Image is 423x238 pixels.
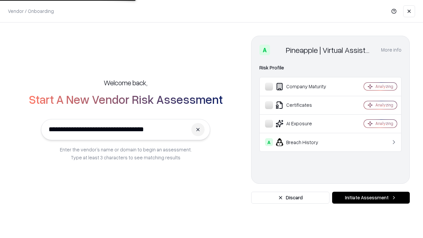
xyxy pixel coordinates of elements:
[29,93,223,106] h2: Start A New Vendor Risk Assessment
[332,192,410,204] button: Initiate Assessment
[375,121,393,126] div: Analyzing
[259,64,402,72] div: Risk Profile
[104,78,147,87] h5: Welcome back,
[265,120,344,128] div: AI Exposure
[251,192,329,204] button: Discard
[375,84,393,89] div: Analyzing
[265,138,344,146] div: Breach History
[286,45,373,55] div: Pineapple | Virtual Assistant Agency
[60,145,192,161] p: Enter the vendor’s name or domain to begin an assessment. Type at least 3 characters to see match...
[259,45,270,55] div: A
[265,83,344,91] div: Company Maturity
[273,45,283,55] img: Pineapple | Virtual Assistant Agency
[375,102,393,108] div: Analyzing
[381,44,402,56] button: More info
[8,8,54,15] p: Vendor / Onboarding
[265,138,273,146] div: A
[265,101,344,109] div: Certificates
